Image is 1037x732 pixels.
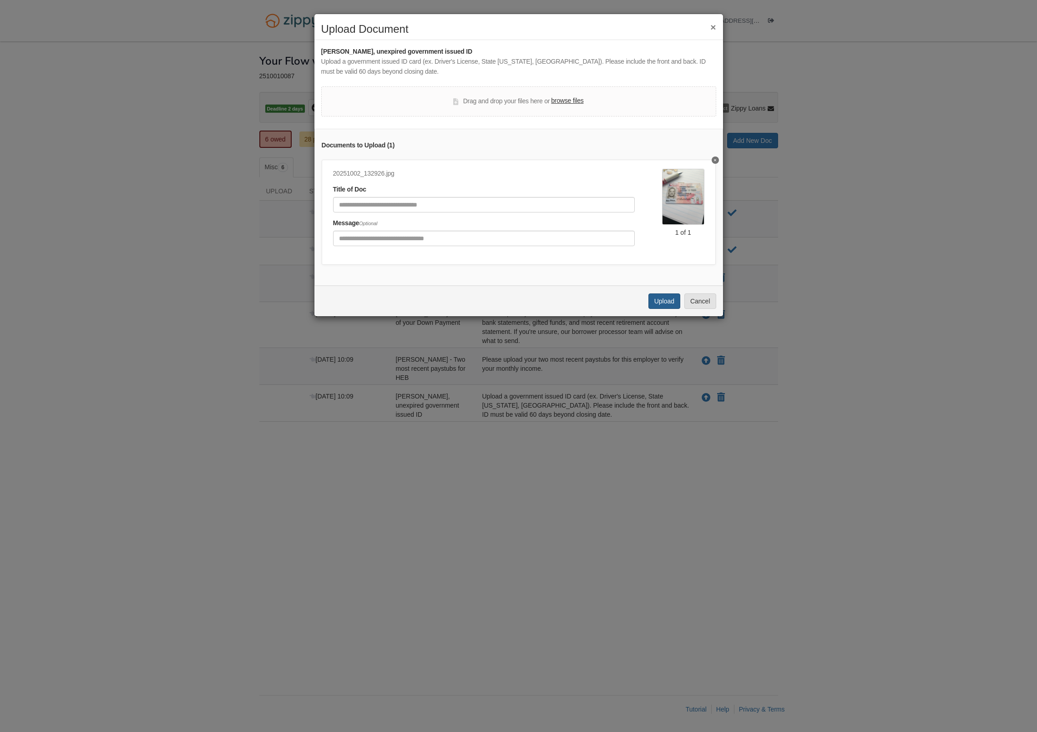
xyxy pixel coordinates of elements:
[453,96,583,107] div: Drag and drop your files here or
[333,197,635,212] input: Document Title
[648,293,680,309] button: Upload
[551,96,583,106] label: browse files
[684,293,716,309] button: Cancel
[359,221,377,226] span: Optional
[322,141,716,151] div: Documents to Upload ( 1 )
[712,156,719,164] button: Delete undefined
[662,169,704,225] img: 20251002_132926.jpg
[333,218,378,228] label: Message
[321,57,716,77] div: Upload a government issued ID card (ex. Driver's License, State [US_STATE], [GEOGRAPHIC_DATA]). P...
[321,23,716,35] h2: Upload Document
[662,228,704,237] div: 1 of 1
[333,185,366,195] label: Title of Doc
[333,231,635,246] input: Include any comments on this document
[710,22,716,32] button: ×
[333,169,635,179] div: 20251002_132926.jpg
[321,47,716,57] div: [PERSON_NAME], unexpired government issued ID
